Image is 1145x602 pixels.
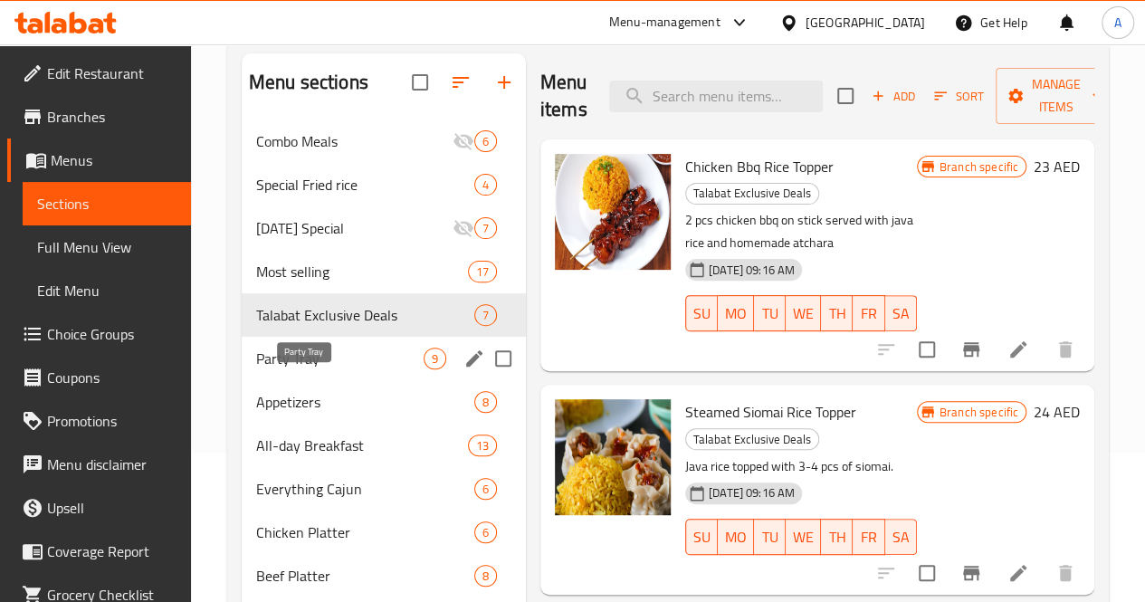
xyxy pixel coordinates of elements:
[949,551,993,595] button: Branch-specific-item
[828,524,845,550] span: TH
[1114,13,1121,33] span: A
[685,455,917,478] p: Java rice topped with 3-4 pcs of siomai.
[892,524,910,550] span: SA
[474,565,497,587] div: items
[242,337,526,380] div: Party Tray9edit
[242,163,526,206] div: Special Fried rice4
[47,106,177,128] span: Branches
[256,521,474,543] span: Chicken Platter
[754,295,786,331] button: TU
[256,565,474,587] span: Beef Platter
[47,497,177,519] span: Upsell
[885,295,917,331] button: SA
[7,356,191,399] a: Coupons
[7,312,191,356] a: Choice Groups
[475,568,496,585] span: 8
[806,13,925,33] div: [GEOGRAPHIC_DATA]
[7,486,191,530] a: Upsell
[555,399,671,515] img: Steamed Siomai Rice Topper
[609,81,823,112] input: search
[475,133,496,150] span: 6
[47,323,177,345] span: Choice Groups
[701,262,802,279] span: [DATE] 09:16 AM
[718,295,754,331] button: MO
[256,348,424,369] span: Party Tray
[47,410,177,432] span: Promotions
[256,261,468,282] span: Most selling
[7,52,191,95] a: Edit Restaurant
[932,404,1026,421] span: Branch specific
[934,86,984,107] span: Sort
[922,82,996,110] span: Sort items
[242,119,526,163] div: Combo Meals6
[7,95,191,139] a: Branches
[439,61,482,104] span: Sort sections
[461,345,488,372] button: edit
[1044,551,1087,595] button: delete
[242,250,526,293] div: Most selling17
[793,524,814,550] span: WE
[474,521,497,543] div: items
[693,524,711,550] span: SU
[786,295,821,331] button: WE
[425,350,445,368] span: 9
[475,177,496,194] span: 4
[256,304,474,326] span: Talabat Exclusive Deals
[469,263,496,281] span: 17
[47,540,177,562] span: Coverage Report
[860,301,877,327] span: FR
[821,295,853,331] button: TH
[685,428,819,450] div: Talabat Exclusive Deals
[828,301,845,327] span: TH
[1010,73,1102,119] span: Manage items
[475,307,496,324] span: 7
[853,295,884,331] button: FR
[474,304,497,326] div: items
[786,519,821,555] button: WE
[7,443,191,486] a: Menu disclaimer
[686,429,818,450] span: Talabat Exclusive Deals
[761,524,778,550] span: TU
[826,77,864,115] span: Select section
[242,424,526,467] div: All-day Breakfast13
[1007,562,1029,584] a: Edit menu item
[685,183,819,205] div: Talabat Exclusive Deals
[256,478,474,500] span: Everything Cajun
[256,391,474,413] span: Appetizers
[468,261,497,282] div: items
[685,295,718,331] button: SU
[864,82,922,110] button: Add
[475,524,496,541] span: 6
[242,380,526,424] div: Appetizers8
[474,130,497,152] div: items
[242,293,526,337] div: Talabat Exclusive Deals7
[1034,399,1080,425] h6: 24 AED
[930,82,988,110] button: Sort
[860,524,877,550] span: FR
[685,519,718,555] button: SU
[885,519,917,555] button: SA
[23,182,191,225] a: Sections
[761,301,778,327] span: TU
[685,153,834,180] span: Chicken Bbq Rice Topper
[47,367,177,388] span: Coupons
[474,478,497,500] div: items
[693,301,711,327] span: SU
[475,481,496,498] span: 6
[853,519,884,555] button: FR
[1044,328,1087,371] button: delete
[1034,154,1080,179] h6: 23 AED
[555,154,671,270] img: Chicken Bbq Rice Topper
[242,467,526,511] div: Everything Cajun6
[256,435,468,456] span: All-day Breakfast
[821,519,853,555] button: TH
[468,435,497,456] div: items
[23,225,191,269] a: Full Menu View
[7,139,191,182] a: Menus
[609,12,720,33] div: Menu-management
[996,68,1117,124] button: Manage items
